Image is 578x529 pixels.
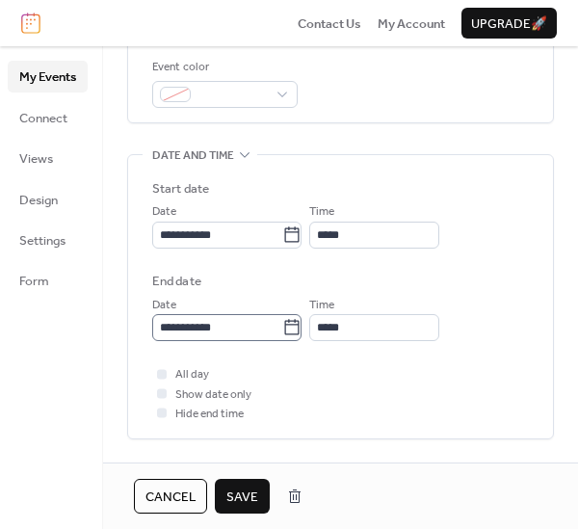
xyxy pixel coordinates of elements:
div: Start date [152,179,209,198]
a: Connect [8,102,88,133]
span: Hide end time [175,405,244,424]
span: All day [175,365,209,384]
img: logo [21,13,40,34]
button: Upgrade🚀 [461,8,557,39]
span: Cancel [145,488,196,507]
span: Date [152,296,176,315]
a: My Account [378,13,445,33]
a: My Events [8,61,88,92]
span: Design [19,191,58,210]
span: Date and time [152,146,234,166]
span: Upgrade 🚀 [471,14,547,34]
a: Views [8,143,88,173]
span: Form [19,272,49,291]
span: Views [19,149,53,169]
button: Save [215,479,270,514]
span: Show date only [175,385,251,405]
a: Design [8,184,88,215]
span: Connect [19,109,67,128]
a: Settings [8,225,88,255]
span: Time [309,296,334,315]
span: Date [152,202,176,222]
span: My Account [378,14,445,34]
div: Event color [152,58,294,77]
button: Cancel [134,479,207,514]
span: My Events [19,67,76,87]
div: End date [152,272,201,291]
span: Settings [19,231,66,251]
span: Time [309,202,334,222]
span: Save [226,488,258,507]
a: Form [8,265,88,296]
span: Contact Us [298,14,361,34]
a: Contact Us [298,13,361,33]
